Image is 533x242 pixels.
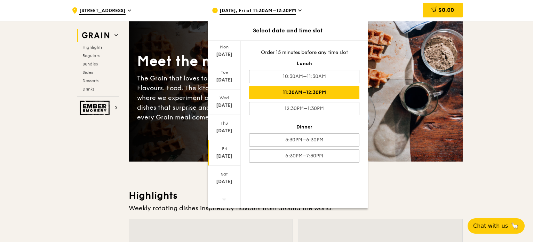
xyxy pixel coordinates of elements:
div: [DATE] [209,77,240,84]
div: [DATE] [209,127,240,134]
div: Dinner [249,124,359,131]
div: 11:30AM–12:30PM [249,86,359,99]
span: Bundles [82,62,98,67]
div: [DATE] [209,178,240,185]
div: Meet the new Grain [137,52,296,71]
div: Tue [209,70,240,75]
span: $0.00 [438,7,454,13]
span: Sides [82,70,93,75]
span: Desserts [82,78,98,83]
span: [DATE], Fri at 11:30AM–12:30PM [220,7,296,15]
span: Regulars [82,53,100,58]
div: 12:30PM–1:30PM [249,102,359,115]
div: Order 15 minutes before any time slot [249,49,359,56]
span: Chat with us [473,222,508,230]
div: Lunch [249,60,359,67]
div: 10:30AM–11:30AM [249,70,359,83]
div: Select date and time slot [208,26,368,35]
div: Wed [209,95,240,101]
div: Weekly rotating dishes inspired by flavours from around the world. [129,203,463,213]
img: Ember Smokery web logo [80,101,112,115]
div: 6:30PM–7:30PM [249,149,359,163]
div: [DATE] [209,102,240,109]
div: Sat [209,171,240,177]
div: [DATE] [209,51,240,58]
div: Mon [209,44,240,50]
div: Thu [209,120,240,126]
h3: Highlights [129,189,463,202]
div: The Grain that loves to play. With ingredients. Flavours. Food. The kitchen is our happy place, w... [137,73,296,122]
span: Highlights [82,45,102,50]
span: [STREET_ADDRESS] [79,7,126,15]
div: 5:30PM–6:30PM [249,133,359,147]
button: Chat with us🦙 [468,218,525,234]
span: 🦙 [511,222,519,230]
div: [DATE] [209,153,240,160]
div: Fri [209,146,240,151]
span: Drinks [82,87,94,92]
img: Grain web logo [80,29,112,42]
